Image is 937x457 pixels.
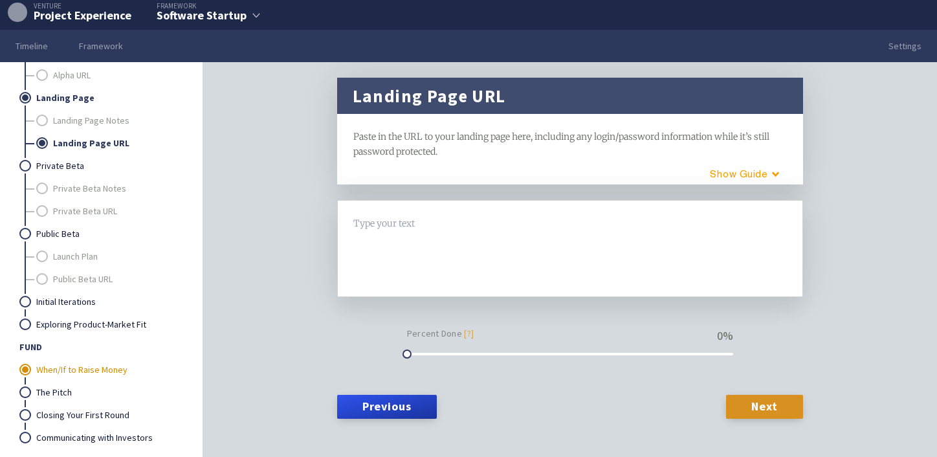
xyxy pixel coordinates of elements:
a: Private Beta URL [53,200,181,223]
span: Paste in the URL to your landing page here, including any login/password information while it’s s... [353,131,771,157]
a: Venture Project Experience [8,3,131,22]
a: [?] [464,328,474,339]
a: Private Beta [36,155,181,177]
h1: Landing Page URL [353,85,506,106]
a: Next [726,395,802,418]
a: Landing Page URL [53,132,181,155]
a: Closing Your First Round [36,404,181,427]
a: Landing Page [36,87,181,109]
a: Communicating with Investors [36,427,181,449]
button: Guide [685,163,795,184]
div: Project Experience [34,10,131,21]
small: Percent Done [407,326,474,341]
div: Venture [8,3,131,10]
div: Framework [157,3,247,10]
a: Settings [873,30,937,62]
div: 0 % [717,330,733,342]
div: Software Startup [157,10,247,21]
a: Initial Iterations [36,291,181,313]
a: Exploring Product-Market Fit [36,313,181,336]
a: Alpha URL [53,64,181,87]
a: Launch Plan [53,245,181,268]
a: Public Beta URL [53,268,181,291]
a: Landing Page Notes [53,109,181,132]
a: Framework [63,30,138,62]
a: Private Beta Notes [53,177,181,200]
a: Public Beta [36,223,181,245]
a: Previous [337,395,437,418]
a: When/If to Raise Money [36,359,181,381]
span: Fund [19,336,181,359]
a: The Pitch [36,381,181,404]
